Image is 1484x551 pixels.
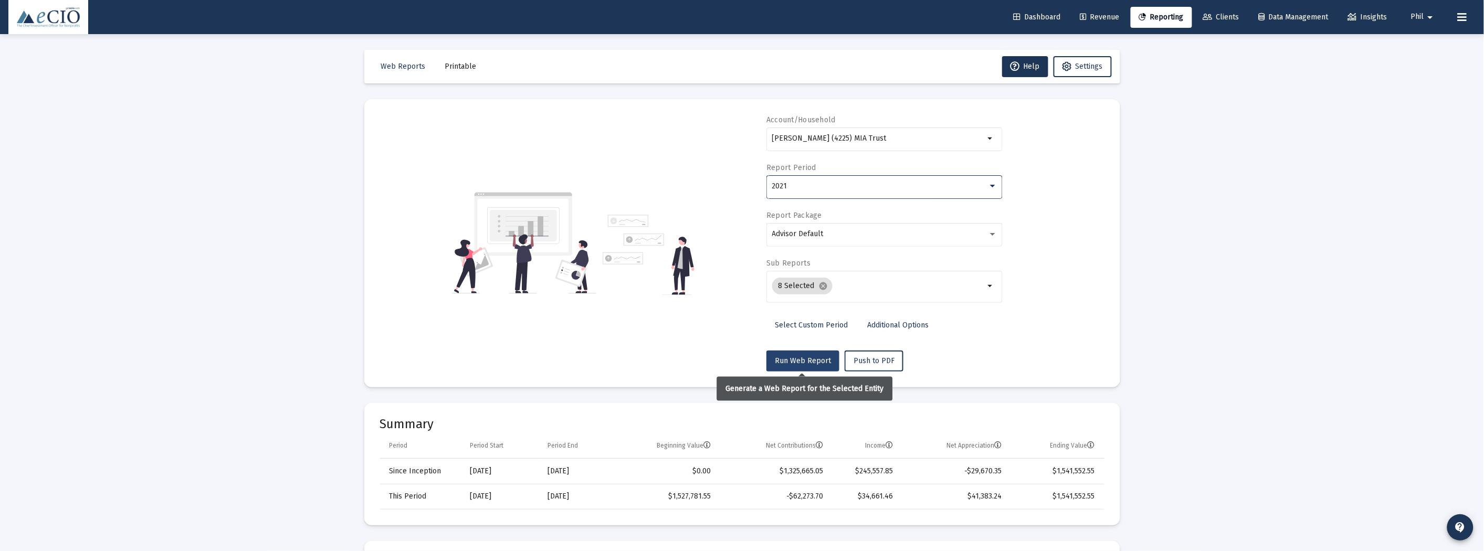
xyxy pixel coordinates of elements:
[1072,7,1128,28] a: Revenue
[470,441,504,450] div: Period Start
[900,484,1009,509] td: $41,383.24
[766,163,816,172] label: Report Period
[452,191,596,295] img: reporting
[1014,13,1061,22] span: Dashboard
[900,459,1009,484] td: -$29,670.35
[766,211,822,220] label: Report Package
[1009,484,1104,509] td: $1,541,552.55
[1009,433,1104,459] td: Column Ending Value
[373,56,434,77] button: Web Reports
[613,484,718,509] td: $1,527,781.55
[946,441,1002,450] div: Net Appreciation
[1139,13,1184,22] span: Reporting
[772,229,824,238] span: Advisor Default
[718,459,830,484] td: $1,325,665.05
[1454,521,1467,534] mat-icon: contact_support
[1411,13,1424,22] span: Phil
[1195,7,1248,28] a: Clients
[657,441,711,450] div: Beginning Value
[1424,7,1437,28] mat-icon: arrow_drop_down
[985,280,997,292] mat-icon: arrow_drop_down
[1005,7,1069,28] a: Dashboard
[390,441,408,450] div: Period
[548,491,606,502] div: [DATE]
[766,351,839,372] button: Run Web Report
[548,441,578,450] div: Period End
[540,433,613,459] td: Column Period End
[380,433,1104,510] div: Data grid
[1398,6,1449,27] button: Phil
[613,433,718,459] td: Column Beginning Value
[867,321,929,330] span: Additional Options
[548,466,606,476] div: [DATE]
[900,433,1009,459] td: Column Net Appreciation
[775,321,848,330] span: Select Custom Period
[437,56,485,77] button: Printable
[1080,13,1120,22] span: Revenue
[830,459,900,484] td: $245,557.85
[1340,7,1396,28] a: Insights
[766,259,811,268] label: Sub Reports
[766,441,823,450] div: Net Contributions
[1076,62,1103,71] span: Settings
[463,433,540,459] td: Column Period Start
[1054,56,1112,77] button: Settings
[445,62,477,71] span: Printable
[772,134,985,143] input: Search or select an account or household
[1011,62,1040,71] span: Help
[830,433,900,459] td: Column Income
[470,466,533,476] div: [DATE]
[1348,13,1387,22] span: Insights
[1002,56,1048,77] button: Help
[865,441,893,450] div: Income
[819,281,828,291] mat-icon: cancel
[830,484,900,509] td: $34,661.46
[845,351,903,372] button: Push to PDF
[766,115,836,124] label: Account/Household
[380,419,1104,429] mat-card-title: Summary
[1250,7,1337,28] a: Data Management
[718,433,830,459] td: Column Net Contributions
[1009,459,1104,484] td: $1,541,552.55
[470,491,533,502] div: [DATE]
[718,484,830,509] td: -$62,273.70
[603,215,694,295] img: reporting-alt
[380,459,463,484] td: Since Inception
[772,275,985,296] mat-chip-list: Selection
[772,182,787,190] span: 2021
[772,278,833,294] mat-chip: 8 Selected
[1203,13,1239,22] span: Clients
[1131,7,1192,28] a: Reporting
[854,356,894,365] span: Push to PDF
[613,459,718,484] td: $0.00
[1259,13,1329,22] span: Data Management
[380,484,463,509] td: This Period
[1050,441,1095,450] div: Ending Value
[381,62,426,71] span: Web Reports
[16,7,80,28] img: Dashboard
[985,132,997,145] mat-icon: arrow_drop_down
[775,356,831,365] span: Run Web Report
[380,433,463,459] td: Column Period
